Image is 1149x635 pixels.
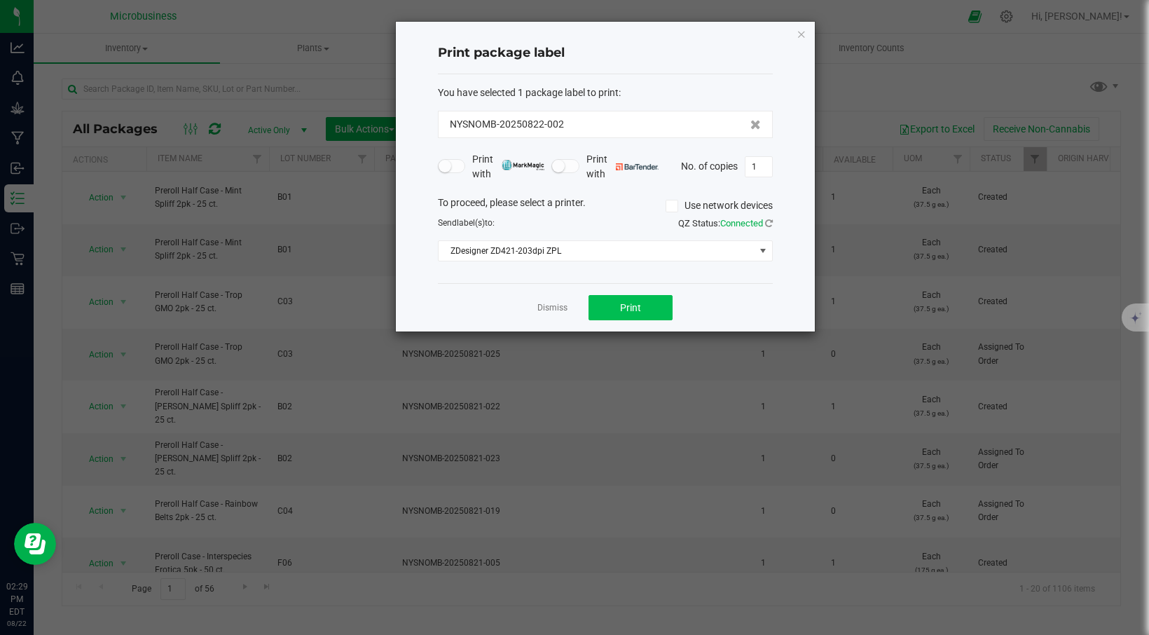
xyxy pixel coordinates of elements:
[620,302,641,313] span: Print
[666,198,773,213] label: Use network devices
[589,295,673,320] button: Print
[586,152,659,182] span: Print with
[438,87,619,98] span: You have selected 1 package label to print
[681,160,738,171] span: No. of copies
[616,163,659,170] img: bartender.png
[450,117,564,132] span: NYSNOMB-20250822-002
[472,152,544,182] span: Print with
[720,218,763,228] span: Connected
[14,523,56,565] iframe: Resource center
[427,196,783,217] div: To proceed, please select a printer.
[457,218,485,228] span: label(s)
[678,218,773,228] span: QZ Status:
[438,44,773,62] h4: Print package label
[502,160,544,170] img: mark_magic_cybra.png
[438,86,773,100] div: :
[438,218,495,228] span: Send to:
[537,302,567,314] a: Dismiss
[439,241,755,261] span: ZDesigner ZD421-203dpi ZPL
